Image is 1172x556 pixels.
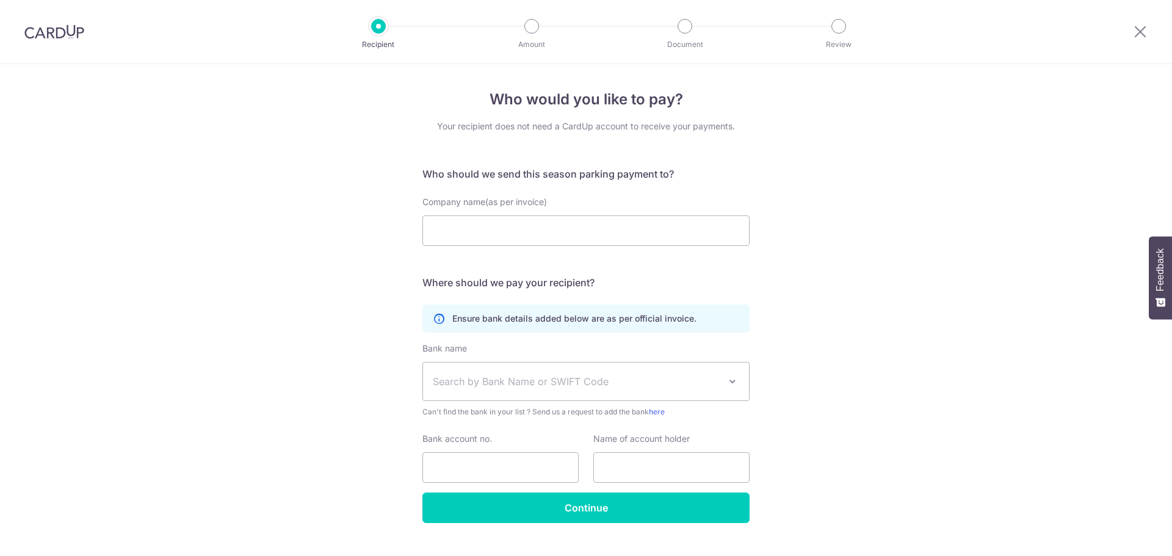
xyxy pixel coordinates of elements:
input: Continue [422,493,750,523]
h5: Who should we send this season parking payment to? [422,167,750,181]
h5: Where should we pay your recipient? [422,275,750,290]
a: here [649,407,665,416]
span: Can't find the bank in your list ? Send us a request to add the bank [422,406,750,418]
p: Ensure bank details added below are as per official invoice. [452,312,696,325]
span: Search by Bank Name or SWIFT Code [433,374,720,389]
img: CardUp [24,24,84,39]
p: Document [640,38,730,51]
label: Bank name [422,342,467,355]
h4: Who would you like to pay? [422,88,750,110]
div: Your recipient does not need a CardUp account to receive your payments. [422,120,750,132]
span: Company name(as per invoice) [422,197,547,207]
label: Name of account holder [593,433,690,445]
p: Recipient [333,38,424,51]
p: Review [794,38,884,51]
span: Feedback [1155,248,1166,291]
label: Bank account no. [422,433,492,445]
button: Feedback - Show survey [1149,236,1172,319]
p: Amount [487,38,577,51]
